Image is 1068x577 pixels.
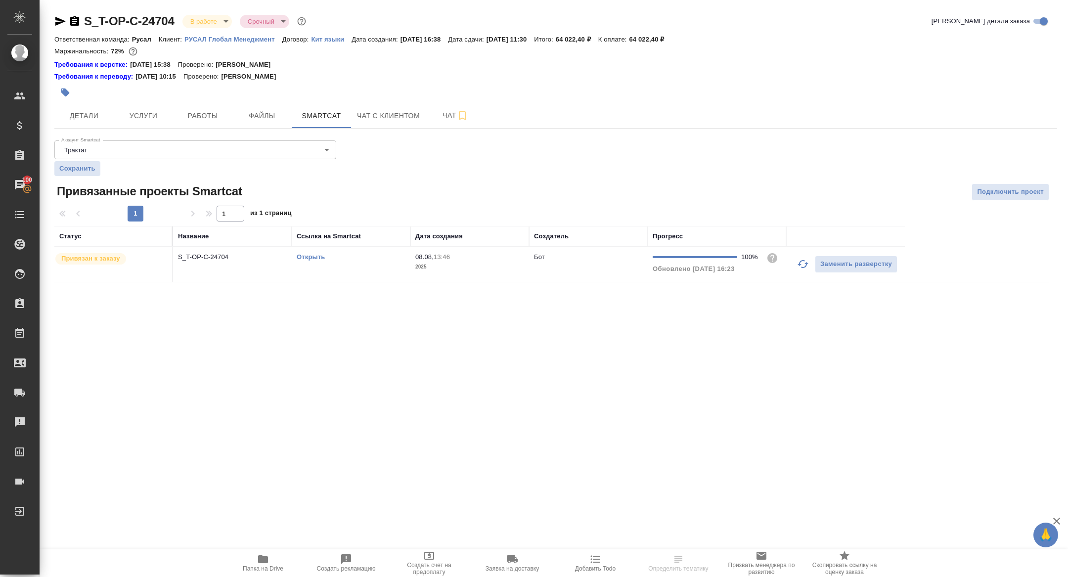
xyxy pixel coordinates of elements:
a: S_T-OP-C-24704 [84,14,175,28]
p: [PERSON_NAME] [216,60,278,70]
span: Smartcat [298,110,345,122]
span: Заменить разверстку [820,259,892,270]
span: Сохранить [59,164,95,174]
p: Русал [132,36,159,43]
span: Подключить проект [977,186,1044,198]
button: Сохранить [54,161,100,176]
button: Заявка на доставку [471,549,554,577]
p: 72% [111,47,126,55]
span: Призвать менеджера по развитию [726,562,797,576]
p: К оплате: [598,36,629,43]
div: 100% [741,252,758,262]
button: Подключить проект [972,183,1049,201]
div: Ссылка на Smartcat [297,231,361,241]
span: Чат с клиентом [357,110,420,122]
p: 08.08, [415,253,434,261]
p: Ответственная команда: [54,36,132,43]
p: [DATE] 16:38 [400,36,448,43]
span: Услуги [120,110,167,122]
p: Маржинальность: [54,47,111,55]
p: Кит языки [311,36,352,43]
button: Трактат [61,146,90,154]
p: Проверено: [183,72,222,82]
span: Работы [179,110,226,122]
button: Скопировать ссылку для ЯМессенджера [54,15,66,27]
div: В работе [240,15,289,28]
p: 2025 [415,262,524,272]
button: Срочный [245,17,277,26]
button: 14817.20 RUB; [127,45,139,58]
p: [DATE] 10:15 [135,72,183,82]
span: Папка на Drive [243,565,283,572]
p: [DATE] 15:38 [130,60,178,70]
div: Статус [59,231,82,241]
div: Прогресс [653,231,683,241]
p: Бот [534,253,545,261]
button: Добавить тэг [54,82,76,103]
p: Проверено: [178,60,216,70]
span: Создать рекламацию [317,565,376,572]
p: РУСАЛ Глобал Менеджмент [184,36,282,43]
span: Добавить Todo [575,565,616,572]
p: [DATE] 11:30 [487,36,534,43]
span: 🙏 [1037,525,1054,545]
span: Детали [60,110,108,122]
button: Доп статусы указывают на важность/срочность заказа [295,15,308,28]
p: 13:46 [434,253,450,261]
div: Создатель [534,231,569,241]
p: Дата сдачи: [448,36,486,43]
a: РУСАЛ Глобал Менеджмент [184,35,282,43]
button: Создать счет на предоплату [388,549,471,577]
a: Кит языки [311,35,352,43]
span: 100 [16,175,39,185]
button: 🙏 [1033,523,1058,547]
p: 64 022,40 ₽ [556,36,598,43]
span: Привязанные проекты Smartcat [54,183,242,199]
button: Скопировать ссылку [69,15,81,27]
button: В работе [187,17,220,26]
button: Папка на Drive [222,549,305,577]
span: Создать счет на предоплату [394,562,465,576]
div: Нажми, чтобы открыть папку с инструкцией [54,72,135,82]
svg: Подписаться [456,110,468,122]
p: S_T-OP-C-24704 [178,252,287,262]
button: Обновить прогресс [791,252,815,276]
a: Требования к верстке: [54,60,130,70]
button: Определить тематику [637,549,720,577]
div: Дата создания [415,231,463,241]
p: 64 022,40 ₽ [629,36,671,43]
span: Скопировать ссылку на оценку заказа [809,562,880,576]
button: Создать рекламацию [305,549,388,577]
span: Обновлено [DATE] 16:23 [653,265,735,272]
button: Добавить Todo [554,549,637,577]
span: Определить тематику [648,565,708,572]
a: 100 [2,173,37,197]
button: Призвать менеджера по развитию [720,549,803,577]
p: Итого: [534,36,555,43]
button: Скопировать ссылку на оценку заказа [803,549,886,577]
div: Название [178,231,209,241]
p: [PERSON_NAME] [221,72,283,82]
p: Привязан к заказу [61,254,120,264]
p: Дата создания: [352,36,400,43]
span: Чат [432,109,479,122]
span: [PERSON_NAME] детали заказа [932,16,1030,26]
p: Договор: [282,36,311,43]
span: Заявка на доставку [486,565,539,572]
div: Нажми, чтобы открыть папку с инструкцией [54,60,130,70]
button: Заменить разверстку [815,256,897,273]
span: Файлы [238,110,286,122]
div: Трактат [54,140,336,159]
a: Требования к переводу: [54,72,135,82]
p: Клиент: [159,36,184,43]
span: из 1 страниц [250,207,292,222]
a: Открыть [297,253,325,261]
div: В работе [182,15,232,28]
